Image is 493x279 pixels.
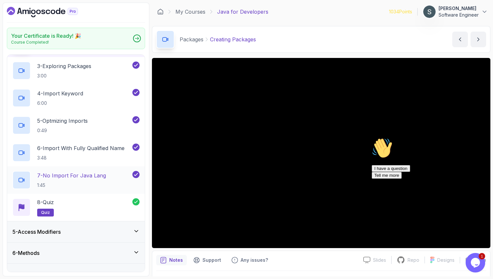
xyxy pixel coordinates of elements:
p: Java for Developers [217,8,268,16]
button: 3-Exploring Packages3:00 [12,62,140,80]
iframe: chat widget [466,253,486,272]
p: Support [202,257,221,263]
button: 7-No Import For Java Lang1:45 [12,171,140,189]
span: Hi! How can we help? [3,20,65,24]
button: 5-Optmizing Imports0:49 [12,116,140,134]
p: 3:00 [37,73,91,79]
button: 6-Methods [7,243,145,263]
button: Feedback button [228,255,272,265]
img: :wave: [3,3,23,23]
p: Notes [169,257,183,263]
h3: 7 - Beyond The Basics [12,270,66,278]
a: My Courses [175,8,205,16]
a: Your Certificate is Ready! 🎉Course Completed! [7,28,145,49]
span: quiz [41,210,50,215]
button: Share [460,257,486,263]
p: Slides [373,257,386,263]
p: 6 - Import With Fully Qualified Name [37,144,125,152]
img: user profile image [423,6,436,18]
a: Dashboard [157,8,164,15]
p: 6:00 [37,100,83,106]
div: 👋Hi! How can we help?I have a questionTell me more [3,3,120,44]
iframe: chat widget [369,135,486,250]
button: previous content [452,32,468,47]
p: 0:49 [37,127,88,134]
button: 6-Import With Fully Qualified Name3:48 [12,144,140,162]
p: [PERSON_NAME] [439,5,479,12]
p: Creating Packages [210,35,256,43]
p: 1:45 [37,182,106,188]
p: 1034 Points [389,8,412,15]
button: next content [471,32,486,47]
p: 4 - Import Keyword [37,90,83,97]
p: 7 - No Import For Java Lang [37,172,106,179]
button: 5-Access Modifiers [7,221,145,242]
h3: 6 - Methods [12,249,39,257]
button: user profile image[PERSON_NAME]Software Engineer [423,5,488,18]
p: 5 - Optmizing Imports [37,117,88,125]
p: Course Completed! [11,40,81,45]
p: 8 - Quiz [37,198,54,206]
iframe: 2 - Creating Packages [152,58,490,248]
button: notes button [156,255,187,265]
p: 3:48 [37,155,125,161]
button: 8-Quizquiz [12,198,140,216]
a: Dashboard [7,7,93,17]
button: 4-Import Keyword6:00 [12,89,140,107]
button: I have a question [3,30,41,37]
h3: 5 - Access Modifiers [12,228,61,236]
p: Any issues? [241,257,268,263]
p: 3 - Exploring Packages [37,62,91,70]
p: Designs [437,257,455,263]
p: Repo [408,257,419,263]
p: Packages [180,35,203,43]
button: Support button [189,255,225,265]
h2: Your Certificate is Ready! 🎉 [11,32,81,40]
button: Tell me more [3,37,33,44]
p: Software Engineer [439,12,479,18]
